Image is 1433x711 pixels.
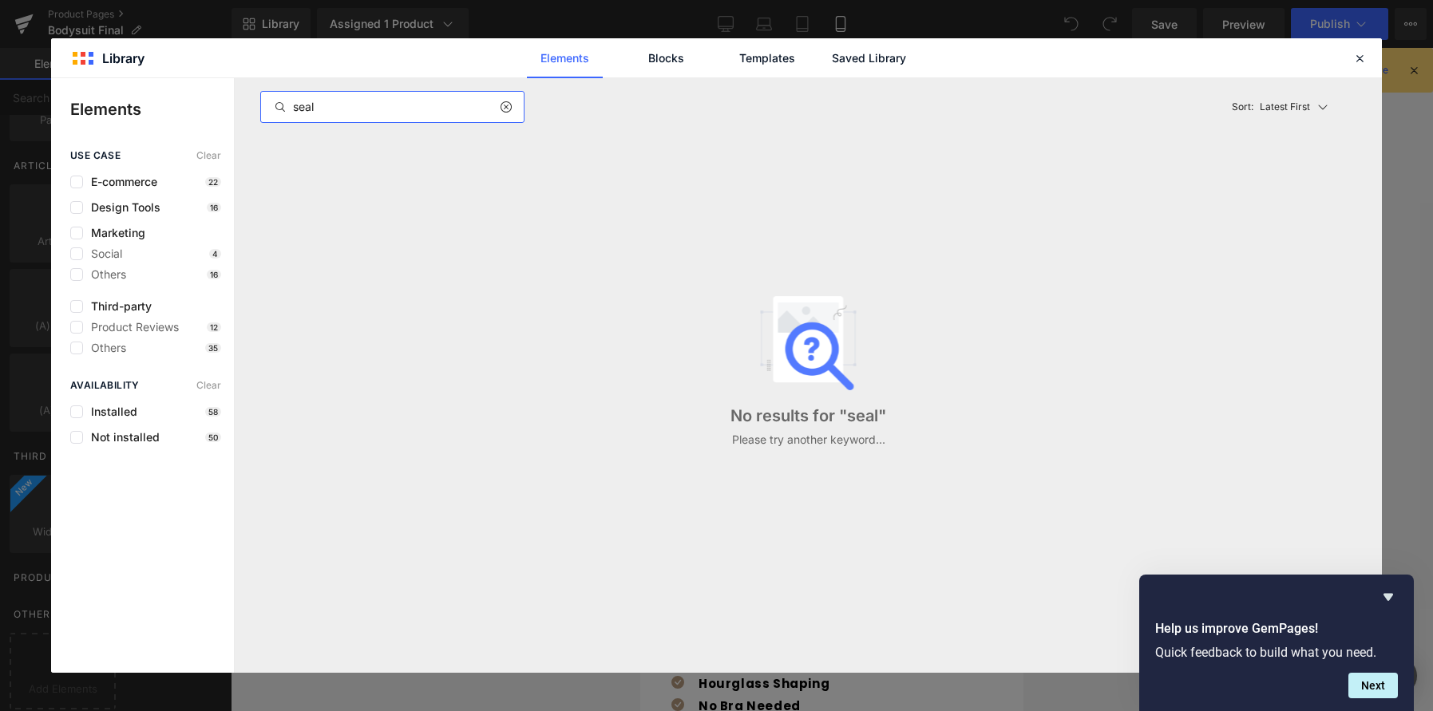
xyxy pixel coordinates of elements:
span: Sort: [1232,101,1253,113]
p: 12 [207,322,221,332]
img: VitaBabe [140,10,243,41]
p: Hourglass Shaping [58,625,208,646]
summary: Search [311,8,346,43]
p: Please try another keyword... [732,431,885,448]
div: Help us improve GemPages! [1155,587,1398,698]
a: Saved Library [831,38,907,78]
button: Latest FirstSort:Latest First [1225,91,1357,123]
img: FlawlessFit™ Bodysuit [89,389,152,452]
p: Elements [70,97,234,121]
span: Not installed [83,431,160,444]
img: FlawlessFit™ Bodysuit [290,389,353,448]
p: 58 [205,407,221,417]
span: Marketing [83,227,145,239]
span: Others [83,268,126,281]
span: use case [70,150,121,161]
img: FlawlessFit™ Bodysuit [223,389,286,452]
span: Design Tools [83,201,160,214]
a: Elements [527,38,603,78]
span: - Star Badge [167,558,263,576]
span: $29.95 [186,488,287,529]
span: Product Reviews [83,321,179,334]
p: 35 [205,343,221,353]
p: No Bra Needed [58,647,208,669]
p: 16 [207,203,221,212]
span: Availability [70,380,140,391]
input: E.g. Reviews, Bundle, Sales boost... [261,97,524,117]
span: Installed [83,405,137,418]
p: 50 [205,433,221,442]
button: Hide survey [1379,587,1398,606]
p: No results for " " [730,404,886,428]
p: 22 [205,177,221,187]
span: E-commerce [83,176,157,188]
img: FlawlessFit™ Bodysuit [22,389,85,452]
img: Not found [760,295,857,391]
span: Clear [196,380,221,391]
p: Latest First [1260,100,1310,114]
img: FlawlessFit™ Bodysuit [20,34,363,376]
summary: Menu [2,8,38,43]
a: FlawlessFit™ Bodysuit [43,454,340,484]
span: Clear [196,150,221,161]
span: seal [847,404,878,428]
a: Blocks [628,38,704,78]
a: Templates [730,38,806,78]
span: Third-party [83,300,152,313]
p: 4 [209,249,221,259]
p: 16 [207,270,221,279]
span: $120.00 [70,488,178,529]
span: Social [83,247,122,260]
span: Others [83,342,126,354]
span: Loox (Stars) [75,558,263,577]
p: Adjustable Gusset [58,602,208,624]
h2: Help us improve GemPages! [1155,619,1398,638]
img: FlawlessFit™ Bodysuit [156,389,219,451]
button: Next question [1348,673,1398,698]
p: Quick feedback to build what you need. [1155,645,1398,660]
